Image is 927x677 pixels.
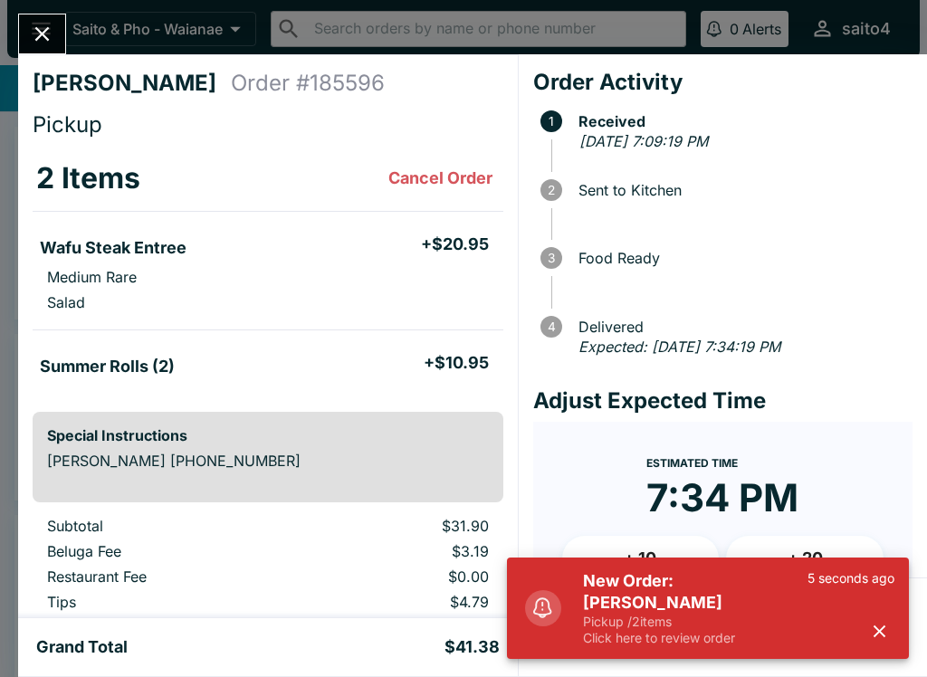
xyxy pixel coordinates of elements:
[47,542,286,560] p: Beluga Fee
[444,636,500,658] h5: $41.38
[569,319,913,335] span: Delivered
[40,356,175,377] h5: Summer Rolls (2)
[547,319,555,334] text: 4
[583,570,808,614] h5: New Order: [PERSON_NAME]
[646,456,738,470] span: Estimated Time
[47,426,489,444] h6: Special Instructions
[19,14,65,53] button: Close
[36,636,128,658] h5: Grand Total
[47,593,286,611] p: Tips
[33,70,231,97] h4: [PERSON_NAME]
[562,536,720,581] button: + 10
[569,182,913,198] span: Sent to Kitchen
[47,268,137,286] p: Medium Rare
[47,293,85,311] p: Salad
[579,132,708,150] em: [DATE] 7:09:19 PM
[47,567,286,586] p: Restaurant Fee
[646,474,798,521] time: 7:34 PM
[583,614,808,630] p: Pickup / 2 items
[583,630,808,646] p: Click here to review order
[47,452,489,470] p: [PERSON_NAME] [PHONE_NUMBER]
[315,517,489,535] p: $31.90
[33,111,102,138] span: Pickup
[578,338,780,356] em: Expected: [DATE] 7:34:19 PM
[533,69,913,96] h4: Order Activity
[231,70,385,97] h4: Order # 185596
[40,237,186,259] h5: Wafu Steak Entree
[808,570,894,586] p: 5 seconds ago
[315,567,489,586] p: $0.00
[548,251,555,265] text: 3
[33,517,503,644] table: orders table
[549,114,554,129] text: 1
[569,250,913,266] span: Food Ready
[548,183,555,197] text: 2
[315,593,489,611] p: $4.79
[421,234,489,255] h5: + $20.95
[381,160,500,196] button: Cancel Order
[315,542,489,560] p: $3.19
[36,160,140,196] h3: 2 Items
[569,113,913,129] span: Received
[424,352,489,374] h5: + $10.95
[47,517,286,535] p: Subtotal
[33,146,503,397] table: orders table
[726,536,884,581] button: + 20
[533,387,913,415] h4: Adjust Expected Time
